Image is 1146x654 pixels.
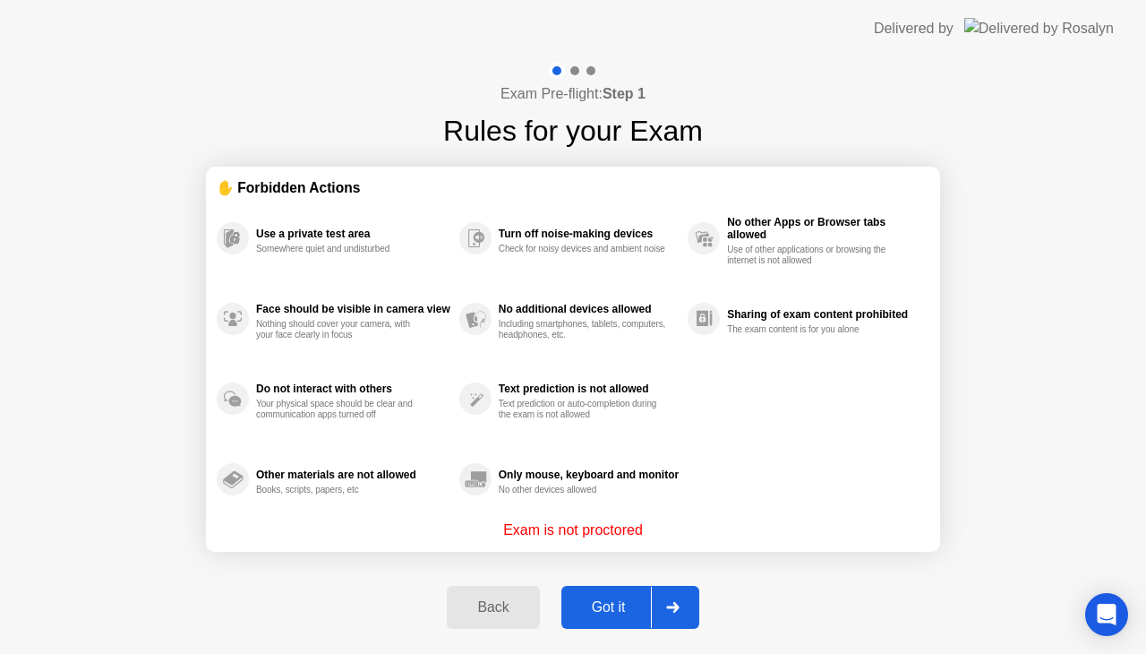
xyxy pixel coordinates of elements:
[499,319,668,340] div: Including smartphones, tablets, computers, headphones, etc.
[561,586,699,629] button: Got it
[503,520,643,541] p: Exam is not proctored
[727,308,920,321] div: Sharing of exam content prohibited
[500,83,646,105] h4: Exam Pre-flight:
[727,245,896,266] div: Use of other applications or browsing the internet is not allowed
[452,599,534,615] div: Back
[499,399,668,420] div: Text prediction or auto-completion during the exam is not allowed
[256,244,425,254] div: Somewhere quiet and undisturbed
[256,469,450,481] div: Other materials are not allowed
[256,485,425,495] div: Books, scripts, papers, etc
[727,324,896,335] div: The exam content is for you alone
[499,303,679,315] div: No additional devices allowed
[567,599,651,615] div: Got it
[499,244,668,254] div: Check for noisy devices and ambient noise
[499,469,679,481] div: Only mouse, keyboard and monitor
[499,383,679,395] div: Text prediction is not allowed
[256,383,450,395] div: Do not interact with others
[727,216,920,241] div: No other Apps or Browser tabs allowed
[217,177,929,198] div: ✋ Forbidden Actions
[447,586,539,629] button: Back
[256,319,425,340] div: Nothing should cover your camera, with your face clearly in focus
[256,303,450,315] div: Face should be visible in camera view
[874,18,954,39] div: Delivered by
[256,399,425,420] div: Your physical space should be clear and communication apps turned off
[1085,593,1128,636] div: Open Intercom Messenger
[443,109,703,152] h1: Rules for your Exam
[256,228,450,240] div: Use a private test area
[499,485,668,495] div: No other devices allowed
[964,18,1114,39] img: Delivered by Rosalyn
[499,228,679,240] div: Turn off noise-making devices
[603,86,646,101] b: Step 1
